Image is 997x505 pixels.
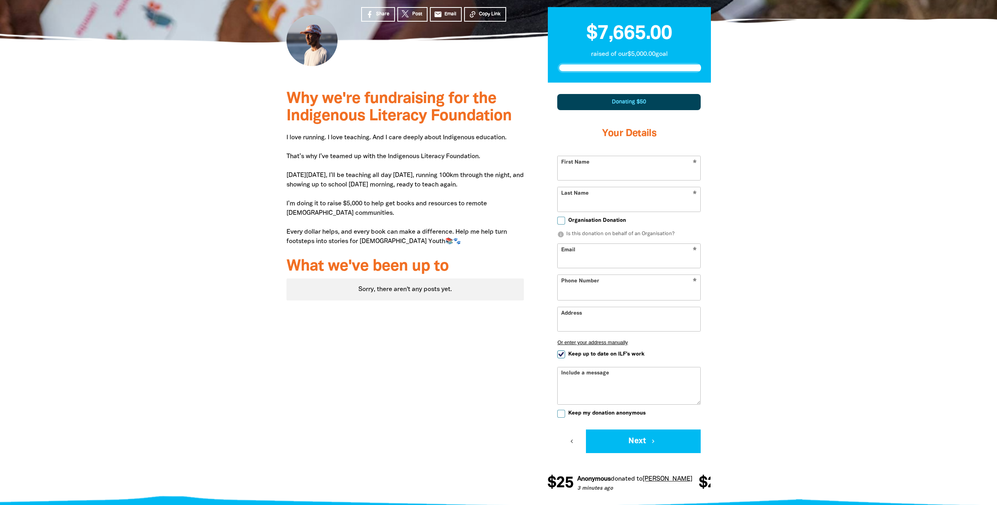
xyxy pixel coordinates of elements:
div: Donating $50 [557,94,701,110]
span: Keep my donation anonymous [568,409,646,417]
a: [PERSON_NAME] [565,476,615,482]
i: email [434,10,442,18]
a: Post [397,7,428,22]
input: Keep my donation anonymous [557,410,565,418]
span: $20 [621,476,647,491]
button: chevron_left [557,429,586,453]
p: I love running. I love teaching. And I care deeply about Indigenous education. That’s why I’ve te... [286,133,524,246]
span: Keep up to date on ILF's work [568,350,644,358]
button: Next chevron_right [586,429,701,453]
input: Organisation Donation [557,217,565,225]
input: Keep up to date on ILF's work [557,350,565,358]
em: Pelli [703,476,715,482]
span: Share [376,11,389,18]
div: Paginated content [286,278,524,300]
button: Copy Link [464,7,506,22]
button: Or enter your address manually [557,339,701,345]
p: raised of our $5,000.00 goal [558,50,701,59]
span: Post [412,11,422,18]
i: chevron_right [650,438,657,445]
p: 39 minutes ago [651,485,797,493]
div: Sorry, there aren't any posts yet. [286,278,524,300]
p: Is this donation on behalf of an Organisation? [557,230,701,238]
i: chevron_left [568,438,575,445]
p: 3 minutes ago [500,485,615,493]
span: donated to [533,476,565,482]
span: Organisation Donation [568,217,626,224]
a: emailEmail [430,7,462,22]
h3: Your Details [557,118,701,149]
i: Required [693,278,697,286]
i: info [557,231,564,238]
h3: What we've been up to [286,258,524,275]
a: Share [361,7,395,22]
div: Donation stream [547,471,711,496]
span: $7,665.00 [586,25,672,43]
span: Email [444,11,456,18]
span: Copy Link [479,11,501,18]
em: [PERSON_NAME] [651,476,701,482]
span: Why we're fundraising for the Indigenous Literacy Foundation [286,92,512,123]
